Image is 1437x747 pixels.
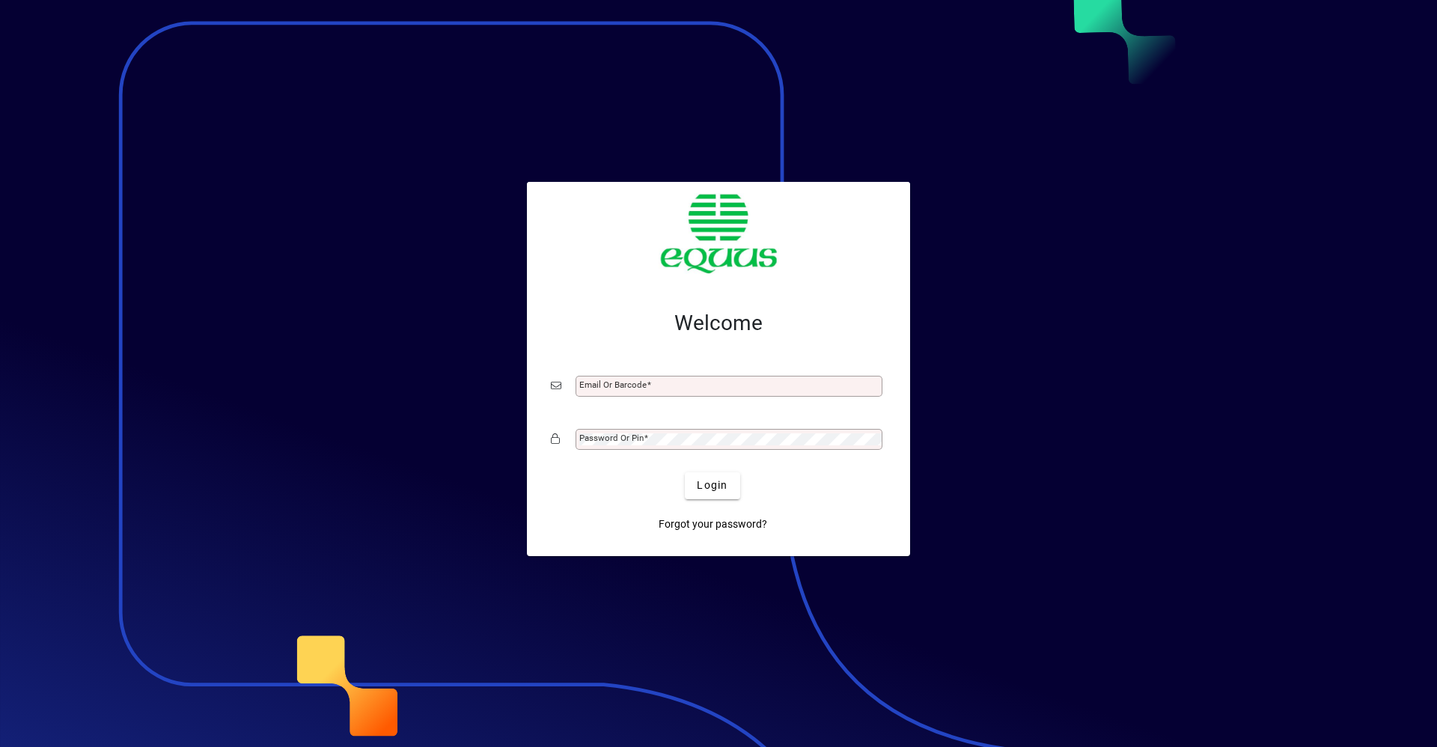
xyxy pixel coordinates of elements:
h2: Welcome [551,311,886,336]
span: Forgot your password? [659,516,767,532]
mat-label: Password or Pin [579,433,644,443]
span: Login [697,478,727,493]
mat-label: Email or Barcode [579,379,647,390]
button: Login [685,472,739,499]
a: Forgot your password? [653,511,773,538]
